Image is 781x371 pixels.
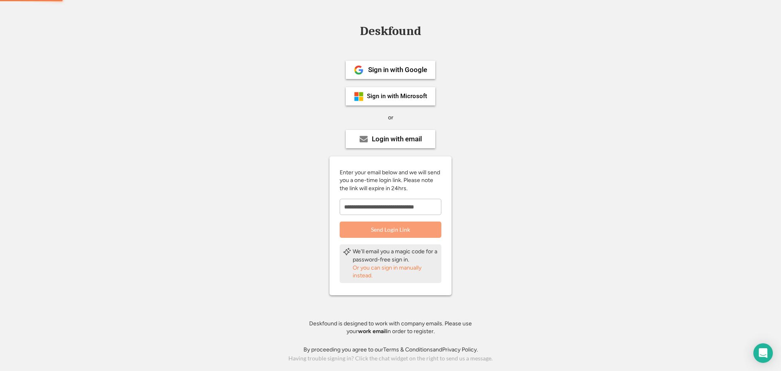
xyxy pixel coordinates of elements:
[388,114,393,122] div: or
[353,264,438,280] div: Or you can sign in manually instead.
[354,92,364,101] img: ms-symbollockup_mssymbol_19.png
[372,136,422,143] div: Login with email
[299,320,482,336] div: Deskfound is designed to work with company emails. Please use your in order to register.
[303,346,478,354] div: By proceeding you agree to our and
[358,328,386,335] strong: work email
[356,25,425,37] div: Deskfound
[367,93,427,99] div: Sign in with Microsoft
[442,346,478,353] a: Privacy Policy.
[753,343,773,363] div: Open Intercom Messenger
[353,248,438,263] div: We'll email you a magic code for a password-free sign in.
[340,169,441,193] div: Enter your email below and we will send you a one-time login link. Please note the link will expi...
[383,346,433,353] a: Terms & Conditions
[354,65,364,75] img: 1024px-Google__G__Logo.svg.png
[340,222,441,238] button: Send Login Link
[368,66,427,73] div: Sign in with Google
